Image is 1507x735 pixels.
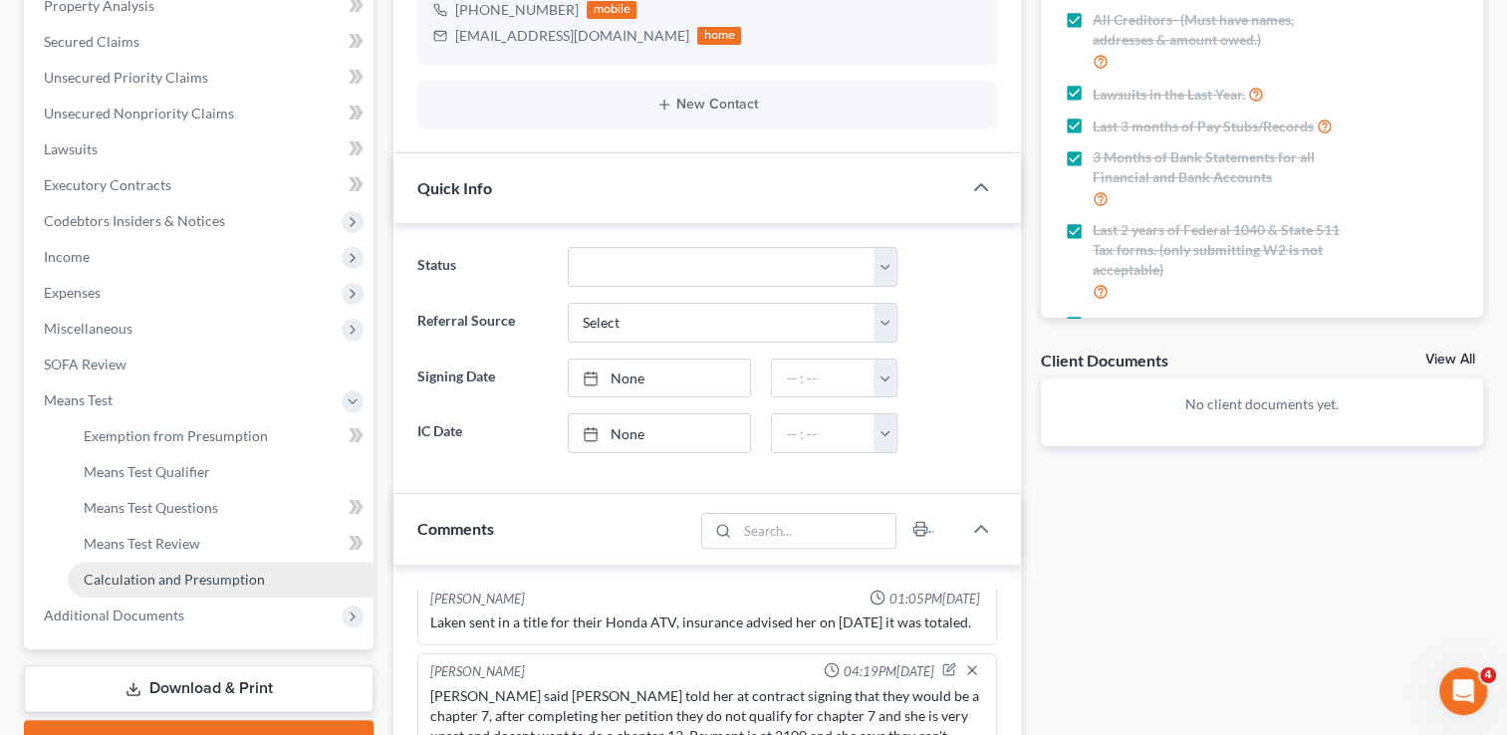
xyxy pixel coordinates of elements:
a: Means Test Qualifier [68,454,374,490]
span: Expenses [44,284,101,301]
span: Comments [417,519,494,538]
span: Means Test Qualifier [84,463,210,480]
a: None [569,414,751,452]
span: Unsecured Nonpriority Claims [44,105,234,122]
span: 01:05PM[DATE] [889,590,980,609]
a: Unsecured Priority Claims [28,60,374,96]
span: Quick Info [417,178,492,197]
div: mobile [587,1,636,19]
span: Secured Claims [44,33,139,50]
span: Miscellaneous [44,320,132,337]
span: Income [44,248,90,265]
span: Real Property Deeds and Mortgages [1093,315,1314,335]
a: Secured Claims [28,24,374,60]
span: 3 Months of Bank Statements for all Financial and Bank Accounts [1093,147,1356,187]
div: [PERSON_NAME] [430,662,525,682]
span: 4 [1480,667,1496,683]
a: None [569,360,751,397]
span: Unsecured Priority Claims [44,69,208,86]
span: Means Test Questions [84,499,218,516]
iframe: Intercom live chat [1439,667,1487,715]
span: 04:19PM[DATE] [844,662,934,681]
span: Exemption from Presumption [84,427,268,444]
span: Executory Contracts [44,176,171,193]
div: [PERSON_NAME] [430,590,525,609]
a: Means Test Review [68,526,374,562]
div: Client Documents [1041,350,1168,370]
span: Means Test [44,391,113,408]
a: Exemption from Presumption [68,418,374,454]
label: Status [407,247,557,287]
a: Unsecured Nonpriority Claims [28,96,374,131]
label: Referral Source [407,303,557,343]
span: Means Test Review [84,535,200,552]
span: Lawsuits in the Last Year. [1093,85,1245,105]
span: Lawsuits [44,140,98,157]
a: Means Test Questions [68,490,374,526]
input: -- : -- [772,414,875,452]
input: -- : -- [772,360,875,397]
span: Last 3 months of Pay Stubs/Records [1093,117,1314,136]
label: IC Date [407,413,557,453]
a: View All [1425,353,1475,367]
button: New Contact [433,97,981,113]
a: Calculation and Presumption [68,562,374,598]
a: Lawsuits [28,131,374,167]
a: Executory Contracts [28,167,374,203]
a: SOFA Review [28,347,374,382]
span: SOFA Review [44,356,126,372]
span: Additional Documents [44,607,184,623]
span: All Creditors- (Must have names, addresses & amount owed.) [1093,10,1356,50]
a: Download & Print [24,665,374,712]
label: Signing Date [407,359,557,398]
span: Calculation and Presumption [84,571,265,588]
p: No client documents yet. [1057,394,1467,414]
div: home [697,27,741,45]
span: Last 2 years of Federal 1040 & State 511 Tax forms. (only submitting W2 is not acceptable) [1093,220,1356,280]
div: [EMAIL_ADDRESS][DOMAIN_NAME] [455,26,689,46]
input: Search... [737,514,895,548]
div: Laken sent in a title for their Honda ATV, insurance advised her on [DATE] it was totaled. [430,612,984,632]
span: Codebtors Insiders & Notices [44,212,225,229]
